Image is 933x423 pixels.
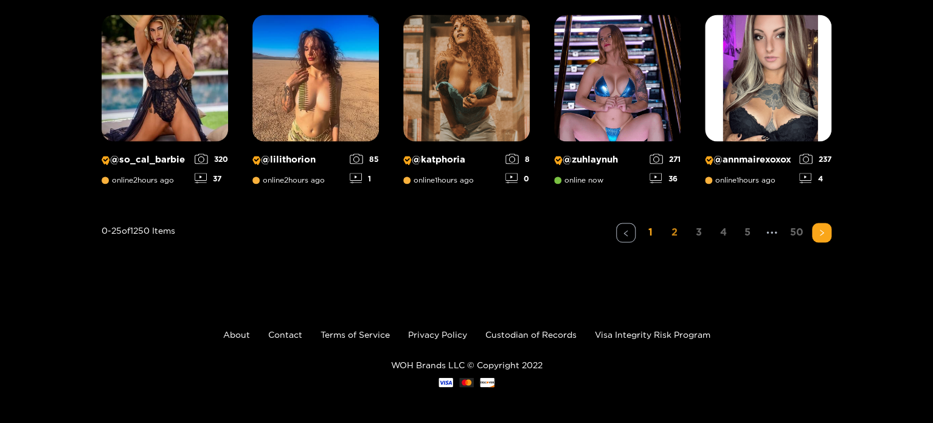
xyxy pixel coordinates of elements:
[738,223,757,242] li: 5
[762,223,782,242] li: Next 5 Pages
[102,153,189,165] p: @ so_cal_barbie
[505,153,530,164] div: 8
[665,223,684,240] a: 2
[713,223,733,242] li: 4
[321,329,390,338] a: Terms of Service
[102,15,228,141] img: Creator Profile Image: so_cal_barbie
[102,175,174,184] span: online 2 hours ago
[640,223,660,242] li: 1
[799,153,831,164] div: 237
[738,223,757,240] a: 5
[713,223,733,240] a: 4
[616,223,636,242] li: Previous Page
[252,153,344,165] p: @ lilithorion
[554,153,643,165] p: @ zuhlaynuh
[252,175,325,184] span: online 2 hours ago
[195,153,228,164] div: 320
[403,175,474,184] span: online 1 hours ago
[554,15,681,141] img: Creator Profile Image: zuhlaynuh
[705,15,831,141] img: Creator Profile Image: annmairexoxox
[252,15,379,141] img: Creator Profile Image: lilithorion
[554,175,603,184] span: online now
[554,15,681,192] a: Creator Profile Image: zuhlaynuh@zuhlaynuhonline now27136
[403,153,499,165] p: @ katphoria
[195,173,228,183] div: 37
[650,153,681,164] div: 271
[786,223,807,242] li: 50
[650,173,681,183] div: 36
[640,223,660,240] a: 1
[268,329,302,338] a: Contact
[485,329,577,338] a: Custodian of Records
[223,329,250,338] a: About
[786,223,807,240] a: 50
[350,153,379,164] div: 85
[799,173,831,183] div: 4
[350,173,379,183] div: 1
[812,223,831,242] button: right
[818,229,825,236] span: right
[505,173,530,183] div: 0
[102,223,175,291] div: 0 - 25 of 1250 items
[102,15,228,192] a: Creator Profile Image: so_cal_barbie@so_cal_barbieonline2hours ago32037
[616,223,636,242] button: left
[403,15,530,192] a: Creator Profile Image: katphoria@katphoriaonline1hours ago80
[705,15,831,192] a: Creator Profile Image: annmairexoxox@annmairexoxoxonline1hours ago2374
[665,223,684,242] li: 2
[689,223,709,240] a: 3
[408,329,467,338] a: Privacy Policy
[252,15,379,192] a: Creator Profile Image: lilithorion@lilithoriononline2hours ago851
[705,175,775,184] span: online 1 hours ago
[689,223,709,242] li: 3
[403,15,530,141] img: Creator Profile Image: katphoria
[812,223,831,242] li: Next Page
[705,153,793,165] p: @ annmairexoxox
[622,229,630,237] span: left
[595,329,710,338] a: Visa Integrity Risk Program
[762,223,782,242] span: •••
